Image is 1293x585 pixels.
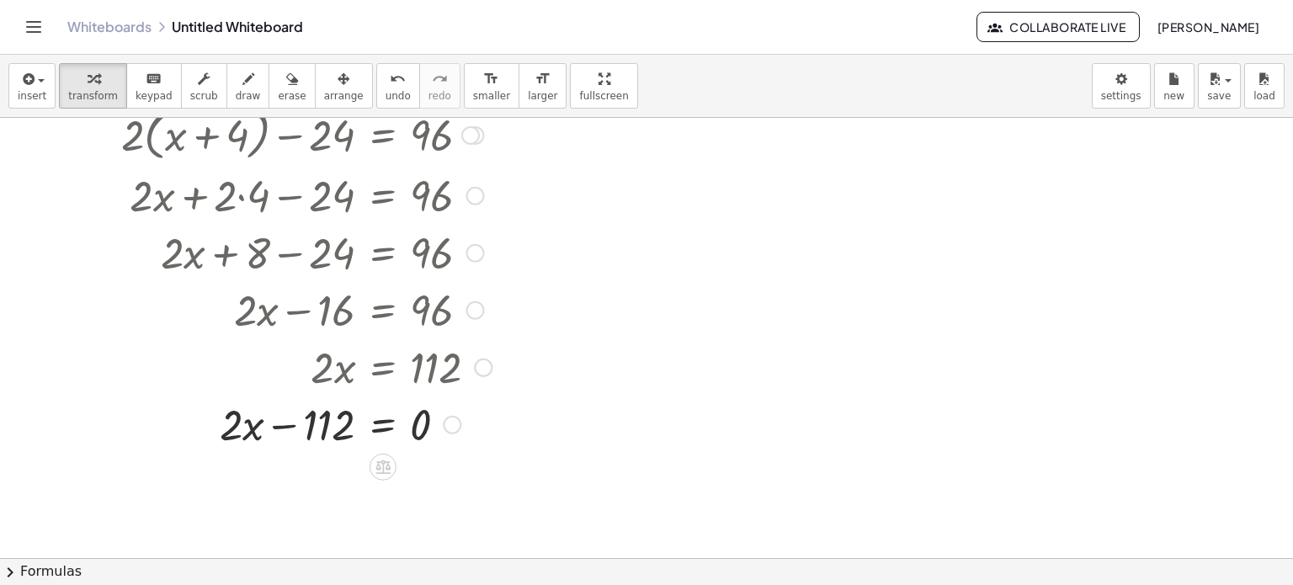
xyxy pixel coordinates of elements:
button: undoundo [376,63,420,109]
i: undo [390,69,406,89]
button: format_sizelarger [519,63,567,109]
span: larger [528,90,557,102]
button: format_sizesmaller [464,63,519,109]
button: draw [226,63,270,109]
span: draw [236,90,261,102]
button: scrub [181,63,227,109]
button: new [1154,63,1195,109]
span: insert [18,90,46,102]
i: format_size [483,69,499,89]
button: transform [59,63,127,109]
span: smaller [473,90,510,102]
div: Apply the same math to both sides of the equation [370,454,396,481]
span: scrub [190,90,218,102]
span: Collaborate Live [991,19,1125,35]
button: arrange [315,63,373,109]
button: redoredo [419,63,460,109]
button: Toggle navigation [20,13,47,40]
button: erase [269,63,315,109]
i: format_size [535,69,551,89]
span: load [1253,90,1275,102]
i: keyboard [146,69,162,89]
button: load [1244,63,1285,109]
button: insert [8,63,56,109]
span: save [1207,90,1231,102]
i: redo [432,69,448,89]
span: undo [386,90,411,102]
span: redo [428,90,451,102]
button: Collaborate Live [976,12,1140,42]
span: transform [68,90,118,102]
button: save [1198,63,1241,109]
span: keypad [136,90,173,102]
span: arrange [324,90,364,102]
span: settings [1101,90,1141,102]
span: fullscreen [579,90,628,102]
button: [PERSON_NAME] [1143,12,1273,42]
button: settings [1092,63,1151,109]
a: Whiteboards [67,19,152,35]
button: keyboardkeypad [126,63,182,109]
span: erase [278,90,306,102]
span: [PERSON_NAME] [1157,19,1259,35]
button: fullscreen [570,63,637,109]
span: new [1163,90,1184,102]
